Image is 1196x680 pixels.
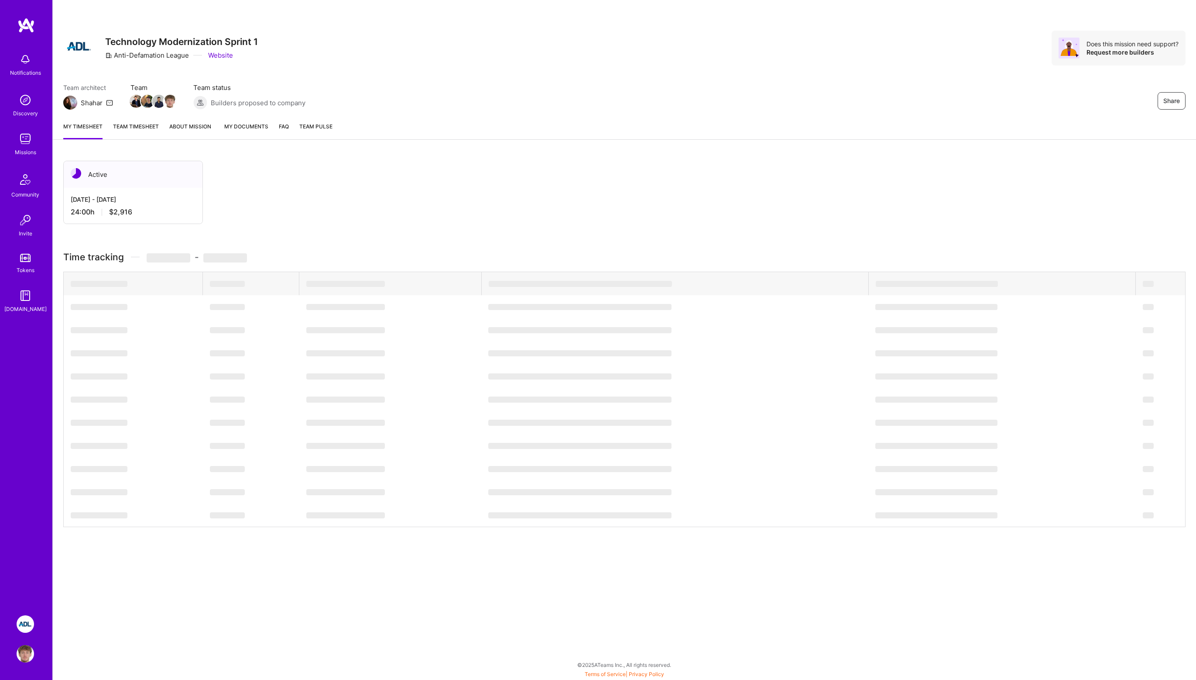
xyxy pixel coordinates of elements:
div: [DATE] - [DATE] [71,195,195,204]
span: ‌ [875,350,997,356]
span: My Documents [222,122,268,131]
span: ‌ [488,327,672,333]
span: ‌ [306,512,385,518]
a: Team Member Avatar [130,94,142,109]
span: ‌ [71,350,127,356]
a: About Mission [169,122,211,139]
span: ‌ [488,420,672,426]
span: ‌ [1143,304,1154,310]
a: Team Member Avatar [153,94,164,109]
a: FAQ [279,122,289,139]
a: Team Pulse [299,122,332,139]
span: ‌ [1143,281,1154,287]
span: ‌ [1143,420,1154,426]
div: Request more builders [1086,48,1179,56]
span: ‌ [875,373,997,380]
span: ‌ [1143,489,1154,495]
span: ‌ [1143,397,1154,403]
div: Tokens [17,266,34,275]
span: ‌ [1143,512,1154,518]
span: ‌ [71,420,127,426]
img: ADL: Technology Modernization Sprint 1 [17,615,34,633]
span: ‌ [71,304,127,310]
span: ‌ [875,466,997,472]
span: ‌ [210,397,245,403]
span: ‌ [488,443,672,449]
img: guide book [17,287,34,304]
span: ‌ [875,304,997,310]
span: ‌ [1143,443,1154,449]
span: ‌ [875,512,997,518]
img: bell [17,51,34,68]
a: My timesheet [63,122,103,139]
div: [DOMAIN_NAME] [4,304,47,314]
span: ‌ [210,281,245,287]
span: ‌ [875,327,997,333]
span: ‌ [306,397,385,403]
img: Invite [17,211,34,229]
div: Active [64,161,202,188]
div: © 2025 ATeams Inc., All rights reserved. [52,654,1196,676]
span: ‌ [875,443,997,449]
span: ‌ [875,489,997,495]
img: Team Member Avatar [130,95,143,108]
span: Team [130,83,176,92]
span: ‌ [306,489,385,495]
span: ‌ [488,304,672,310]
a: Team Member Avatar [142,94,153,109]
div: Missions [15,148,36,157]
div: Discovery [13,109,38,118]
span: ‌ [71,443,127,449]
div: Shahar [81,98,103,107]
a: Privacy Policy [629,671,664,677]
a: ADL: Technology Modernization Sprint 1 [14,615,36,633]
a: Website [206,51,233,60]
img: teamwork [17,130,34,148]
span: ‌ [210,420,245,426]
span: ‌ [210,443,245,449]
img: logo [17,17,35,33]
a: My Documents [222,122,268,139]
span: ‌ [203,253,247,262]
span: ‌ [71,327,127,333]
span: ‌ [306,304,385,310]
div: Invite [19,229,32,238]
span: Team Pulse [299,123,332,130]
span: ‌ [71,489,127,495]
span: ‌ [488,489,672,495]
span: ‌ [210,350,245,356]
span: Share [1163,97,1180,105]
span: ‌ [488,397,672,403]
img: Team Member Avatar [164,95,177,108]
span: ‌ [488,350,672,356]
span: ‌ [306,373,385,380]
span: Builders proposed to company [211,98,305,107]
span: ‌ [210,489,245,495]
span: ‌ [488,373,672,380]
img: tokens [20,254,31,262]
span: ‌ [210,304,245,310]
span: $2,916 [109,207,132,217]
span: ‌ [71,281,127,287]
img: discovery [17,91,34,109]
i: icon Mail [106,99,113,106]
img: Team Member Avatar [152,95,165,108]
span: ‌ [875,397,997,403]
div: Anti-Defamation League [105,51,189,60]
span: ‌ [147,253,190,262]
span: - [147,252,247,262]
span: ‌ [306,350,385,356]
span: ‌ [306,327,385,333]
button: Share [1158,92,1186,110]
i: icon CompanyGray [105,52,112,59]
img: Active [71,168,81,179]
a: User Avatar [14,645,36,663]
span: ‌ [488,466,672,472]
span: ‌ [306,443,385,449]
span: ‌ [488,512,672,518]
div: Community [11,190,39,199]
span: ‌ [71,397,127,403]
img: Community [15,169,36,190]
span: ‌ [876,281,998,287]
span: ‌ [306,281,385,287]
